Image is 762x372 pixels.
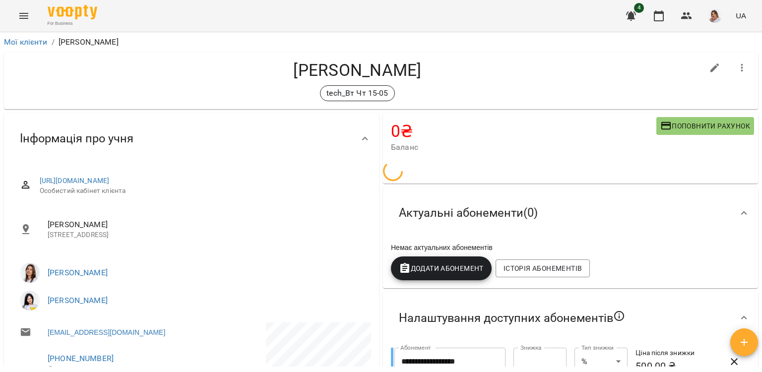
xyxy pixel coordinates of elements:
[613,310,625,322] svg: Якщо не обрано жодного, клієнт зможе побачити всі публічні абонементи
[732,6,750,25] button: UA
[48,327,165,337] a: [EMAIL_ADDRESS][DOMAIN_NAME]
[20,131,133,146] span: Інформація про учня
[496,259,590,277] button: Історія абонементів
[4,113,379,164] div: Інформація про учня
[48,20,97,27] span: For Business
[40,186,363,196] span: Особистий кабінет клієнта
[383,292,758,344] div: Налаштування доступних абонементів
[40,177,110,185] a: [URL][DOMAIN_NAME]
[4,36,758,48] nav: breadcrumb
[12,60,703,80] h4: [PERSON_NAME]
[48,5,97,19] img: Voopty Logo
[399,262,484,274] span: Додати Абонемент
[4,37,48,47] a: Мої клієнти
[391,256,492,280] button: Додати Абонемент
[12,4,36,28] button: Menu
[326,87,388,99] p: tech_Вт Чт 15-05
[48,219,363,231] span: [PERSON_NAME]
[399,310,625,326] span: Налаштування доступних абонементів
[48,268,108,277] a: [PERSON_NAME]
[48,354,114,363] a: [PHONE_NUMBER]
[634,3,644,13] span: 4
[389,241,752,254] div: Немає актуальних абонементів
[660,120,750,132] span: Поповнити рахунок
[383,187,758,239] div: Актуальні абонементи(0)
[399,205,538,221] span: Актуальні абонементи ( 0 )
[391,141,656,153] span: Баланс
[52,36,55,48] li: /
[59,36,119,48] p: [PERSON_NAME]
[656,117,754,135] button: Поповнити рахунок
[48,296,108,305] a: [PERSON_NAME]
[391,121,656,141] h4: 0 ₴
[320,85,394,101] div: tech_Вт Чт 15-05
[736,10,746,21] span: UA
[708,9,722,23] img: d332a1c3318355be326c790ed3ba89f4.jpg
[20,263,40,283] img: Ванічкіна Маргарита Олександрівна
[20,291,40,310] img: Новицька Ольга Ігорівна
[48,230,363,240] p: [STREET_ADDRESS]
[635,348,719,359] h6: Ціна після знижки
[504,262,582,274] span: Історія абонементів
